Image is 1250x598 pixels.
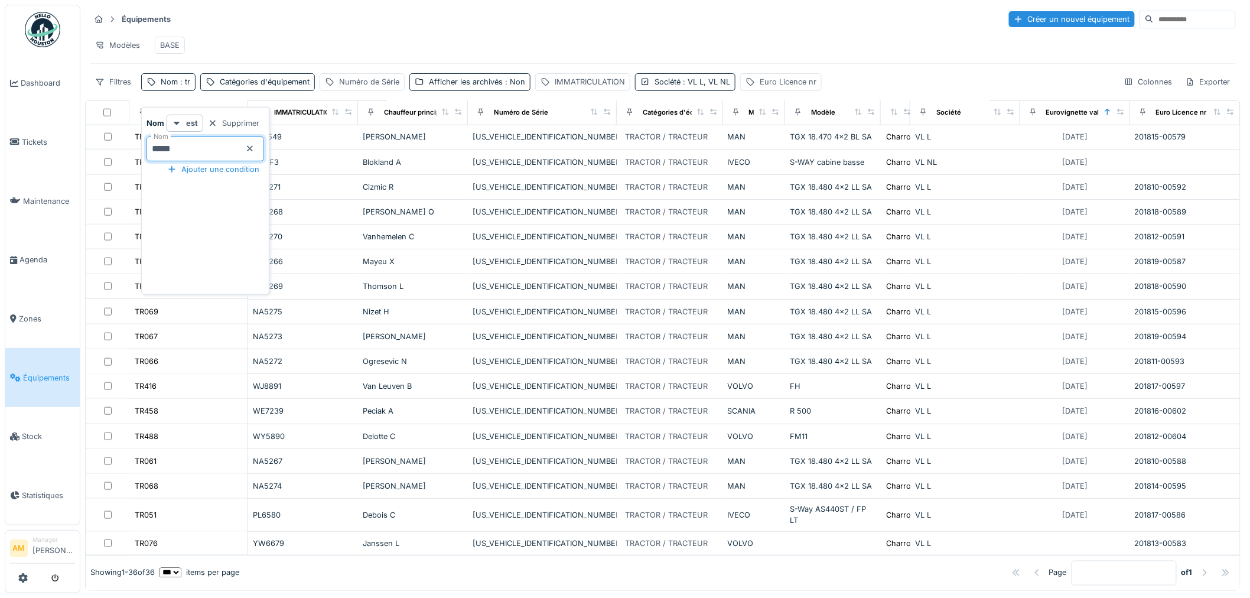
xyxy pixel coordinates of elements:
div: TGX 18.480 4x2 LL SA [790,356,876,367]
div: VL L [915,509,1015,521]
div: VL L [915,480,1015,492]
span: Dashboard [21,77,75,89]
div: NA5272 [253,356,353,367]
div: TGX 18.480 4x2 LL SA [790,281,876,292]
div: TGX 18.480 4x2 LL SA [790,256,876,267]
div: Filtres [90,73,136,90]
div: TRACTOR / TRACTEUR [625,157,708,168]
div: 201812-00604 [1135,431,1235,442]
div: Numéro de Série [494,108,548,118]
div: TR060 [135,256,158,267]
div: Numéro de Série [339,76,399,87]
div: TRACTOR / TRACTEUR [625,281,708,292]
div: QL5549 [253,131,353,142]
div: TRACTOR / TRACTEUR [625,356,708,367]
div: [DATE] [1062,456,1088,467]
div: Charroi [886,206,913,217]
div: Charroi [886,256,913,267]
div: FH [790,381,876,392]
div: Nom [161,76,190,87]
div: 201810-00592 [1135,181,1235,193]
div: Chauffeur principal [384,108,445,118]
div: Charroi [886,456,913,467]
div: Supprimer [203,115,264,131]
span: : Non [503,77,525,86]
div: NA5268 [253,206,353,217]
div: 201819-00587 [1135,256,1235,267]
div: Ogresevic N [363,356,463,367]
div: Société [655,76,730,87]
div: VL L [915,456,1015,467]
div: IMMATRICULATION [555,76,625,87]
div: [DATE] [1062,480,1088,492]
div: TGX 18.480 4x2 LL SA [790,456,876,467]
div: VL L [915,356,1015,367]
div: 61BTF3 [253,157,353,168]
div: PL6580 [253,509,353,521]
div: TR076 [135,538,158,549]
div: [PERSON_NAME] O [363,206,463,217]
div: 201815-00596 [1135,306,1235,317]
div: Colonnes [1119,73,1178,90]
div: Euro Licence nr [760,76,816,87]
div: TR479 [135,157,158,168]
div: TR051 [135,509,157,521]
div: [PERSON_NAME] [363,331,463,342]
div: Euro Licence nr [1156,108,1207,118]
div: YW6679 [253,538,353,549]
strong: of 1 [1181,567,1193,578]
div: [DATE] [1062,356,1088,367]
div: TRACTOR / TRACTEUR [625,480,708,492]
div: [US_VEHICLE_IDENTIFICATION_NUMBER] [473,281,612,292]
div: Modèle [811,108,835,118]
div: TR019 [135,131,157,142]
div: [DATE] [1062,306,1088,317]
div: [DATE] [1062,131,1088,142]
div: [US_VEHICLE_IDENTIFICATION_NUMBER] [473,181,612,193]
div: NA5269 [253,281,353,292]
div: Peciak A [363,405,463,417]
div: Manager [32,535,75,544]
strong: est [186,118,198,129]
div: 201816-00602 [1135,405,1235,417]
div: NA5266 [253,256,353,267]
div: Charroi [886,480,913,492]
div: TRACTOR / TRACTEUR [625,131,708,142]
div: Blokland A [363,157,463,168]
div: [DATE] [1062,405,1088,417]
div: WJ8891 [253,381,353,392]
div: TR062 [135,206,158,217]
div: 201818-00590 [1135,281,1235,292]
div: MAN [728,256,780,267]
div: WE7239 [253,405,353,417]
div: [DATE] [1062,157,1088,168]
div: 201811-00593 [1135,356,1235,367]
div: [PERSON_NAME] [363,480,463,492]
div: S-WAY cabine basse [790,157,876,168]
div: VL L [915,405,1015,417]
div: TR488 [135,431,158,442]
div: Créer un nouvel équipement [1009,11,1135,27]
div: Van Leuven B [363,381,463,392]
div: TRACTOR / TRACTEUR [625,431,708,442]
div: Exporter [1180,73,1236,90]
div: VOLVO [728,538,780,549]
div: TR067 [135,331,158,342]
div: Mayeu X [363,256,463,267]
div: Debois C [363,509,463,521]
div: Nizet H [363,306,463,317]
div: [US_VEHICLE_IDENTIFICATION_NUMBER] [473,306,612,317]
div: Thomson L [363,281,463,292]
div: items per page [159,567,239,578]
div: Charroi [886,231,913,242]
strong: Nom [147,118,164,129]
div: TRACTOR / TRACTEUR [625,405,708,417]
div: VL L [915,281,1015,292]
div: [DATE] [1062,431,1088,442]
div: Catégories d'équipement [643,108,725,118]
div: TRACTOR / TRACTEUR [625,206,708,217]
div: Catégories d'équipement [220,76,310,87]
div: 201810-00588 [1135,456,1235,467]
div: TGX 18.480 4x2 LL SA [790,306,876,317]
span: Maintenance [23,196,75,207]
